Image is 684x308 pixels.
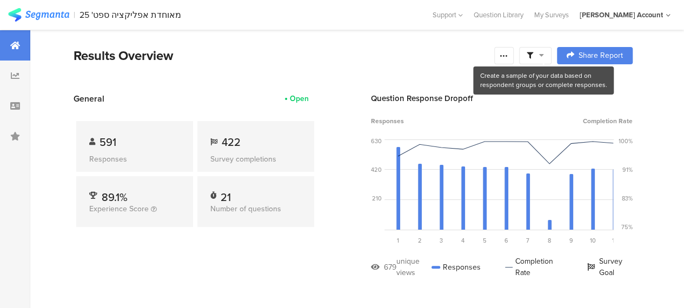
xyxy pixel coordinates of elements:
span: Create a sample of your data based on respondent groups or complete responses. [480,71,607,90]
span: 422 [222,134,241,150]
div: 420 [371,165,382,174]
div: [PERSON_NAME] Account [580,10,663,20]
div: 91% [622,165,633,174]
div: Results Overview [74,46,489,65]
span: 4 [461,236,464,245]
span: 10 [590,236,596,245]
div: 21 [221,189,231,200]
span: 591 [99,134,116,150]
div: Survey Goal [587,256,633,278]
span: 8 [548,236,551,245]
div: 630 [371,137,382,145]
div: 679 [384,262,396,273]
span: 11 [612,236,616,245]
div: Survey completions [210,153,301,165]
a: My Surveys [529,10,574,20]
span: 5 [483,236,487,245]
div: 83% [622,194,633,203]
div: 210 [372,194,382,203]
div: Question Response Dropoff [371,92,633,104]
span: 89.1% [102,189,128,205]
div: 75% [621,223,633,231]
span: 7 [526,236,529,245]
span: Completion Rate [583,116,633,126]
img: segmanta logo [8,8,69,22]
span: 6 [504,236,508,245]
div: | [74,9,75,21]
div: Support [433,6,463,23]
div: Responses [431,256,481,278]
span: Experience Score [89,203,149,215]
span: 3 [440,236,443,245]
span: 1 [397,236,399,245]
div: Open [290,93,309,104]
div: 100% [619,137,633,145]
span: Number of questions [210,203,281,215]
span: General [74,92,104,105]
div: Completion Rate [505,256,563,278]
div: Responses [89,153,180,165]
div: מאוחדת אפליקציה ספט' 25 [79,10,181,20]
a: Question Library [468,10,529,20]
span: 9 [569,236,573,245]
div: unique views [396,256,431,278]
span: Responses [371,116,404,126]
span: 2 [418,236,422,245]
span: Share Report [579,52,623,59]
